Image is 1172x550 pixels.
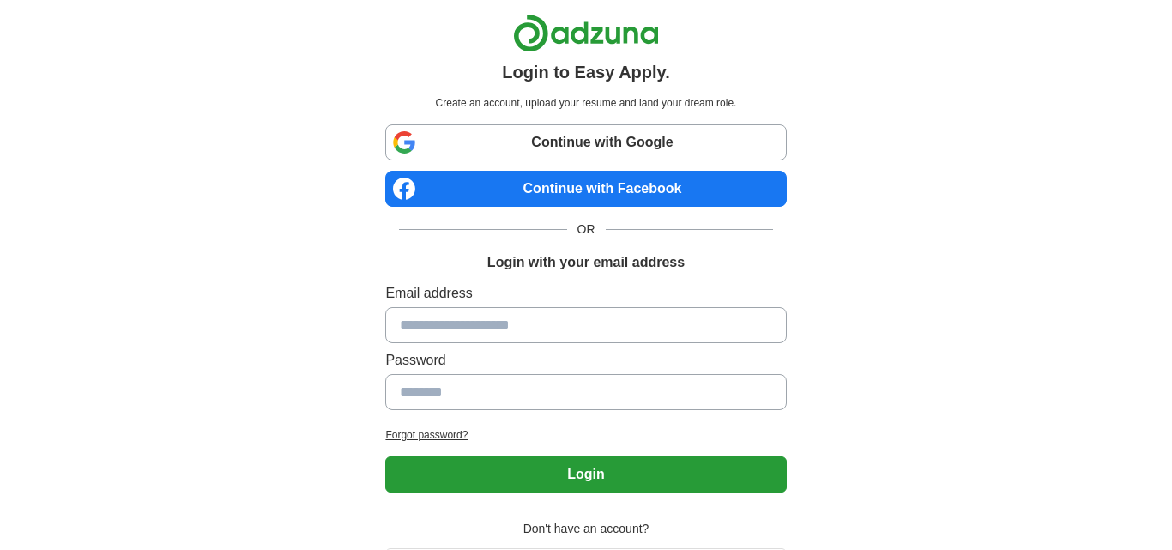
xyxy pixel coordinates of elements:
[487,252,685,273] h1: Login with your email address
[385,283,786,304] label: Email address
[385,171,786,207] a: Continue with Facebook
[513,520,660,538] span: Don't have an account?
[567,221,606,239] span: OR
[385,124,786,160] a: Continue with Google
[385,350,786,371] label: Password
[502,59,670,85] h1: Login to Easy Apply.
[385,456,786,493] button: Login
[385,427,786,443] a: Forgot password?
[513,14,659,52] img: Adzuna logo
[389,95,782,111] p: Create an account, upload your resume and land your dream role.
